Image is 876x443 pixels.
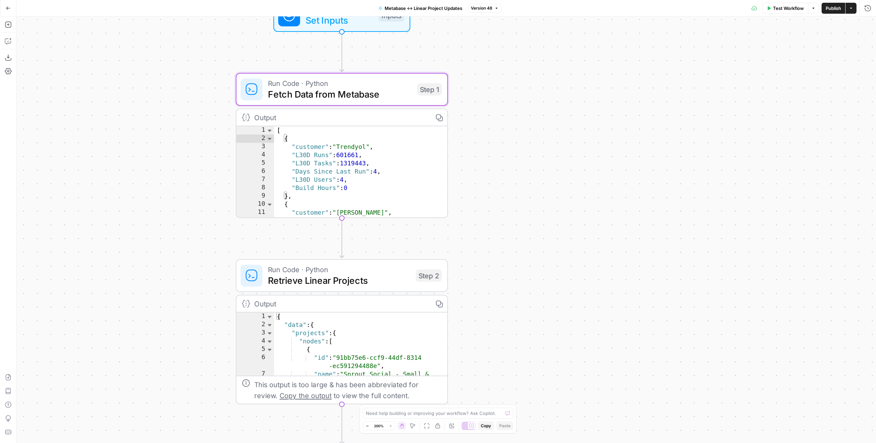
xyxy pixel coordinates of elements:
span: 200% [374,423,384,429]
span: Toggle code folding, rows 1 through 1082 [266,126,273,135]
div: This output is too large & has been abbreviated for review. to view the full content. [254,379,442,401]
span: Run Code · Python [268,264,410,275]
div: 7 [236,370,274,387]
button: Copy [478,421,494,430]
div: 8 [236,184,274,192]
span: Paste [499,423,511,429]
div: 10 [236,200,274,208]
div: 7 [236,176,274,184]
div: 6 [236,167,274,176]
g: Edge from step_1 to step_2 [340,218,344,258]
span: Copy the output [280,391,332,400]
div: Run Code · PythonFetch Data from MetabaseStep 1Output[ { "customer":"Trendyol", "L30D Runs":60166... [236,73,448,218]
span: Metabase <-> Linear Project Updates [385,5,462,12]
span: Toggle code folding, rows 5 through 15 [266,345,273,354]
div: 5 [236,159,274,167]
span: Publish [826,5,841,12]
div: 2 [236,321,274,329]
div: 3 [236,329,274,337]
div: 2 [236,135,274,143]
span: Set Inputs [306,13,373,27]
div: 3 [236,143,274,151]
button: Publish [822,3,845,14]
span: Version 48 [471,5,492,11]
button: Test Workflow [762,3,808,14]
div: 9 [236,192,274,200]
div: Inputs [379,9,404,22]
span: Toggle code folding, rows 4 through 1083 [266,337,273,345]
span: Fetch Data from Metabase [268,87,412,101]
div: 12 [236,217,274,225]
g: Edge from start to step_1 [340,32,344,72]
span: Toggle code folding, rows 3 through 1084 [266,329,273,337]
span: Toggle code folding, rows 2 through 9 [266,135,273,143]
div: 1 [236,313,274,321]
button: Paste [497,421,513,430]
div: Output [254,298,427,309]
span: Toggle code folding, rows 1 through 1086 [266,313,273,321]
div: 5 [236,345,274,354]
span: Toggle code folding, rows 2 through 1085 [266,321,273,329]
div: Step 1 [417,83,442,96]
span: Retrieve Linear Projects [268,274,410,287]
span: Toggle code folding, rows 10 through 17 [266,200,273,208]
div: Output [254,112,427,123]
span: Test Workflow [773,5,804,12]
div: Step 2 [416,269,442,282]
button: Metabase <-> Linear Project Updates [374,3,466,14]
div: Run Code · PythonRetrieve Linear ProjectsStep 2Output{ "data":{ "projects":{ "nodes":[ { "id":"91... [236,259,448,404]
span: Run Code · Python [268,78,412,89]
div: 1 [236,126,274,135]
button: Version 48 [468,4,502,13]
div: 11 [236,208,274,217]
div: 6 [236,354,274,370]
span: Copy [481,423,491,429]
div: 4 [236,151,274,159]
div: 4 [236,337,274,345]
